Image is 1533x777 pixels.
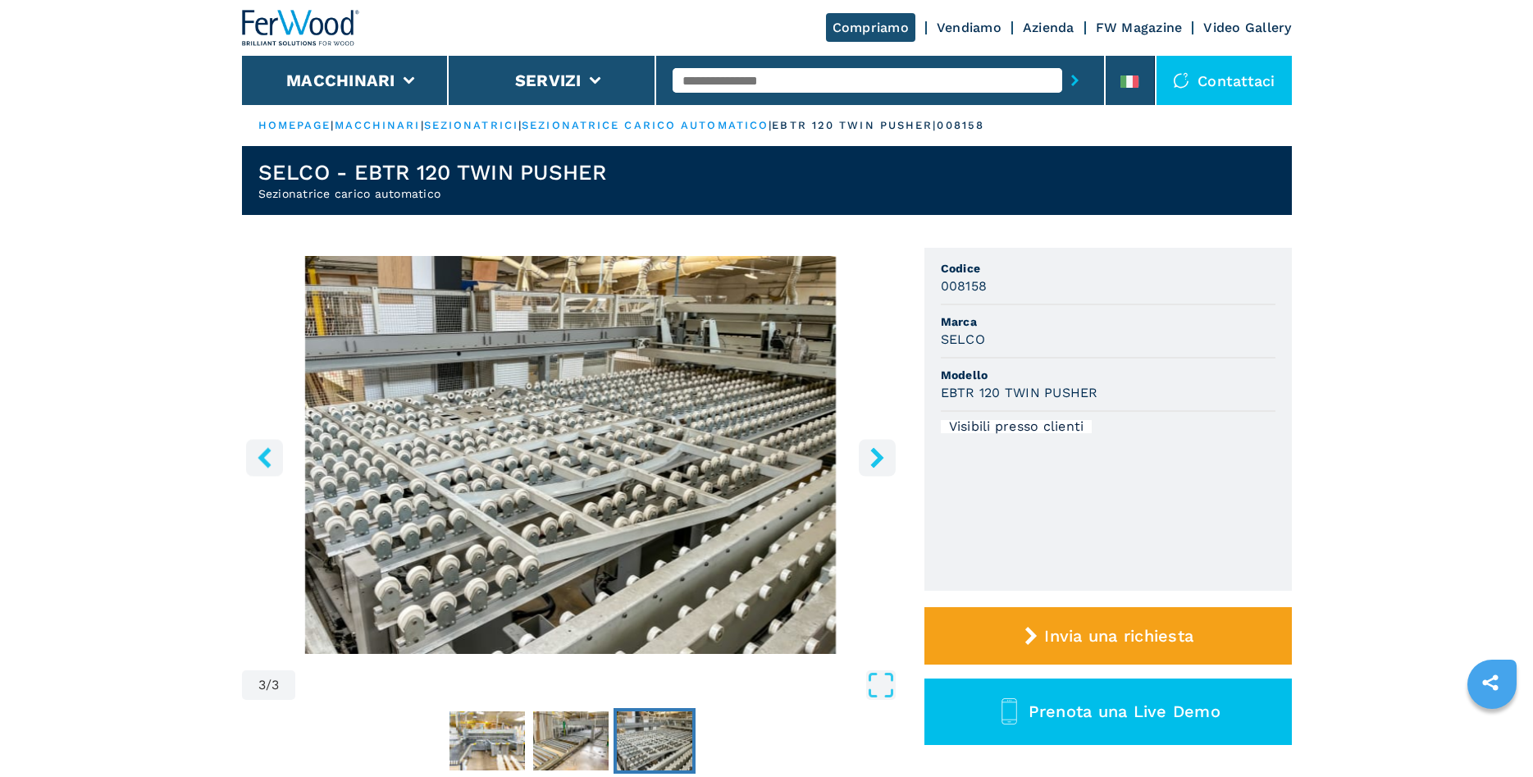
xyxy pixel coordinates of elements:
button: Servizi [515,71,582,90]
img: Contattaci [1173,72,1189,89]
div: Go to Slide 3 [242,256,900,654]
button: left-button [246,439,283,476]
button: Macchinari [286,71,395,90]
button: right-button [859,439,896,476]
a: FW Magazine [1096,20,1183,35]
img: d1dd0585440184a4160bf0e1bd48fc4b [533,711,609,770]
span: 3 [271,679,279,692]
a: Video Gallery [1203,20,1291,35]
p: ebtr 120 twin pusher | [772,118,937,133]
span: Codice [941,260,1275,277]
span: Prenota una Live Demo [1029,702,1220,721]
span: | [518,119,522,131]
button: Invia una richiesta [924,607,1292,665]
span: | [421,119,424,131]
a: Compriamo [826,13,915,42]
button: submit-button [1062,62,1088,99]
h3: EBTR 120 TWIN PUSHER [941,383,1098,402]
span: / [266,679,271,692]
div: Visibili presso clienti [941,420,1093,433]
button: Go to Slide 2 [530,708,612,774]
h3: 008158 [941,277,988,295]
a: sezionatrice carico automatico [522,119,769,131]
span: | [331,119,334,131]
p: 008158 [937,118,984,133]
a: sharethis [1470,662,1511,703]
div: Contattaci [1157,56,1292,105]
a: HOMEPAGE [258,119,331,131]
span: Invia una richiesta [1044,626,1193,646]
h1: SELCO - EBTR 120 TWIN PUSHER [258,159,607,185]
a: sezionatrici [424,119,518,131]
img: Ferwood [242,10,360,46]
button: Prenota una Live Demo [924,679,1292,745]
img: Sezionatrice carico automatico SELCO EBTR 120 TWIN PUSHER [242,256,900,654]
a: Azienda [1023,20,1074,35]
img: 170a5c3765280a5bd3157eab920b674e [617,711,692,770]
a: macchinari [335,119,421,131]
span: Marca [941,313,1275,330]
h3: SELCO [941,330,985,349]
button: Go to Slide 3 [614,708,696,774]
iframe: Chat [1463,703,1521,765]
span: | [769,119,772,131]
img: 16690bc8b949910221ce4622507b765e [449,711,525,770]
span: Modello [941,367,1275,383]
span: 3 [258,679,266,692]
a: Vendiamo [937,20,1001,35]
h2: Sezionatrice carico automatico [258,185,607,202]
button: Open Fullscreen [299,670,895,700]
button: Go to Slide 1 [446,708,528,774]
nav: Thumbnail Navigation [242,708,900,774]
